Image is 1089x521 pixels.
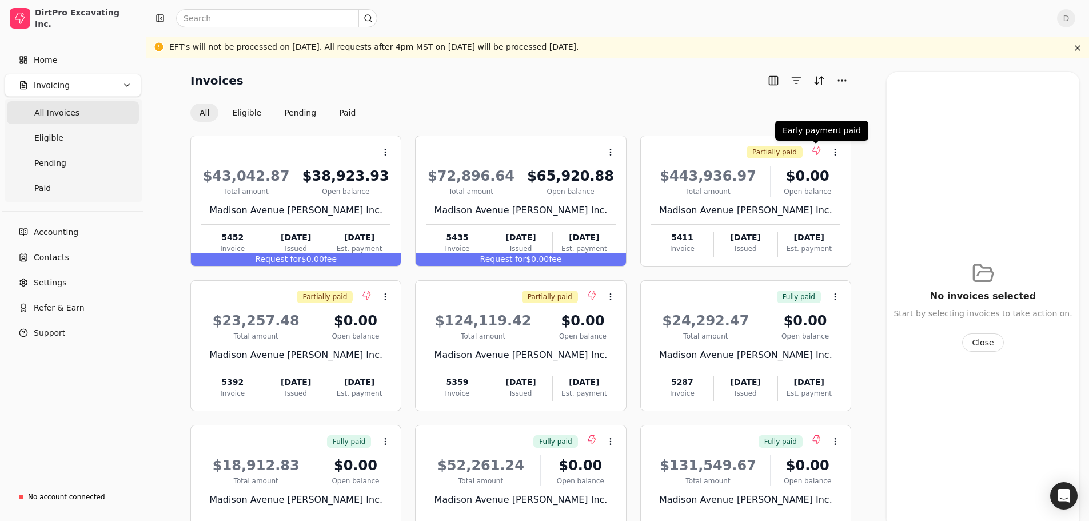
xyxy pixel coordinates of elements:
[7,152,139,174] a: Pending
[893,308,1072,320] div: Start by selecting invoices to take action on.
[321,331,391,341] div: Open balance
[302,292,347,302] span: Partially paid
[651,166,765,186] div: $443,936.97
[651,348,840,362] div: Madison Avenue [PERSON_NAME] Inc.
[324,254,337,264] span: fee
[201,186,291,197] div: Total amount
[651,376,713,388] div: 5287
[770,311,840,331] div: $0.00
[651,311,761,331] div: $24,292.47
[201,493,390,507] div: Madison Avenue [PERSON_NAME] Inc.
[770,331,840,341] div: Open balance
[526,186,616,197] div: Open balance
[426,311,540,331] div: $124,119.42
[5,271,141,294] a: Settings
[714,376,777,388] div: [DATE]
[201,311,311,331] div: $23,257.48
[752,147,797,157] span: Partially paid
[328,388,390,399] div: Est. payment
[783,292,815,302] span: Fully paid
[201,376,264,388] div: 5392
[764,436,797,447] span: Fully paid
[275,104,325,122] button: Pending
[255,254,301,264] span: Request for
[426,244,488,254] div: Invoice
[34,79,70,92] span: Invoicing
[714,244,777,254] div: Issued
[264,232,327,244] div: [DATE]
[778,388,840,399] div: Est. payment
[778,244,840,254] div: Est. payment
[223,104,270,122] button: Eligible
[201,388,264,399] div: Invoice
[426,232,488,244] div: 5435
[489,232,552,244] div: [DATE]
[550,331,615,341] div: Open balance
[176,9,377,27] input: Search
[330,104,365,122] button: Paid
[34,327,65,339] span: Support
[201,166,291,186] div: $43,042.87
[264,388,327,399] div: Issued
[5,296,141,319] button: Refer & Earn
[426,476,536,486] div: Total amount
[651,476,765,486] div: Total amount
[301,186,390,197] div: Open balance
[1057,9,1075,27] button: D
[264,376,327,388] div: [DATE]
[778,232,840,244] div: [DATE]
[7,101,139,124] a: All Invoices
[34,157,66,169] span: Pending
[651,186,765,197] div: Total amount
[489,376,552,388] div: [DATE]
[714,232,777,244] div: [DATE]
[810,71,828,90] button: Sort
[321,311,391,331] div: $0.00
[34,302,85,314] span: Refer & Earn
[264,244,327,254] div: Issued
[328,376,390,388] div: [DATE]
[5,487,141,507] a: No account connected
[930,289,1036,303] div: No invoices selected
[34,226,78,238] span: Accounting
[651,244,713,254] div: Invoice
[651,331,761,341] div: Total amount
[489,388,552,399] div: Issued
[426,186,516,197] div: Total amount
[28,492,105,502] div: No account connected
[34,107,79,119] span: All Invoices
[201,476,311,486] div: Total amount
[201,244,264,254] div: Invoice
[426,348,615,362] div: Madison Avenue [PERSON_NAME] Inc.
[545,455,616,476] div: $0.00
[328,244,390,254] div: Est. payment
[7,126,139,149] a: Eligible
[550,311,615,331] div: $0.00
[426,493,615,507] div: Madison Avenue [PERSON_NAME] Inc.
[426,331,540,341] div: Total amount
[201,232,264,244] div: 5452
[191,253,401,266] div: $0.00
[651,232,713,244] div: 5411
[651,204,840,217] div: Madison Avenue [PERSON_NAME] Inc.
[775,121,868,141] div: Early payment paid
[833,71,851,90] button: More
[5,49,141,71] a: Home
[775,166,840,186] div: $0.00
[190,104,218,122] button: All
[34,182,51,194] span: Paid
[480,254,526,264] span: Request for
[528,292,572,302] span: Partially paid
[5,321,141,344] button: Support
[714,388,777,399] div: Issued
[553,388,615,399] div: Est. payment
[34,277,66,289] span: Settings
[778,376,840,388] div: [DATE]
[651,455,765,476] div: $131,549.67
[201,455,311,476] div: $18,912.83
[34,252,69,264] span: Contacts
[426,376,488,388] div: 5359
[201,204,390,217] div: Madison Avenue [PERSON_NAME] Inc.
[35,7,136,30] div: DirtPro Excavating Inc.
